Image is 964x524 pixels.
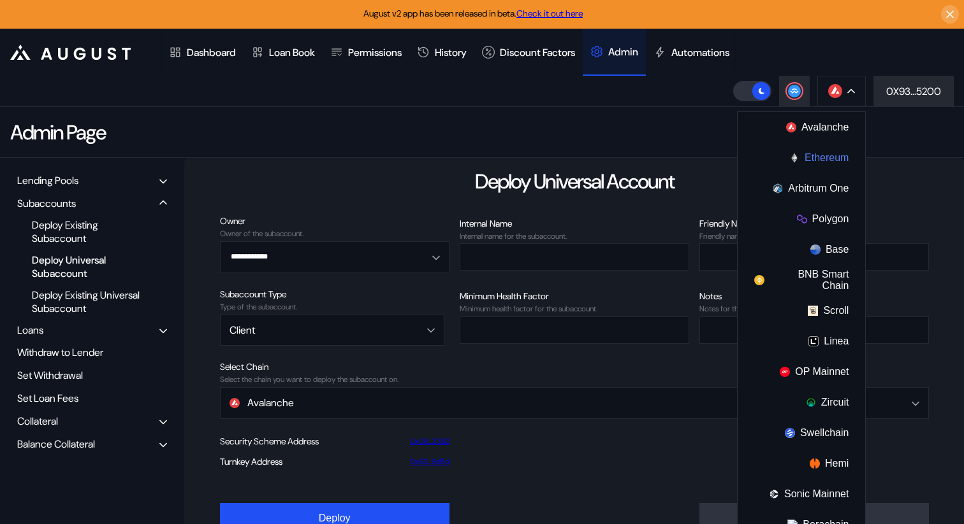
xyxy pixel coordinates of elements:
img: chain logo [786,122,796,132]
div: Deploy Universal Subaccount [26,251,150,282]
button: BNB Smart Chain [738,265,865,295]
a: Admin [583,29,646,76]
div: Set Loan Fees [13,388,172,408]
div: Admin [608,45,638,59]
button: Linea [738,326,865,357]
button: Base [738,234,865,265]
img: chain logo [797,214,807,224]
button: chain logo [817,76,866,106]
div: Minimum Health Factor [460,290,689,302]
button: Ethereum [738,143,865,173]
div: Collateral [17,414,58,428]
div: Loan Book [269,46,315,59]
img: chain logo [773,183,783,194]
button: OP Mainnet [738,357,865,387]
div: Security Scheme Address [220,435,319,447]
img: chain logo [810,458,820,469]
button: Sonic Mainnet [738,479,865,509]
button: Open menu [220,241,449,273]
div: Admin Page [10,119,105,146]
a: Loan Book [244,29,323,76]
button: Avalanche [738,112,865,143]
div: Select Chain [220,361,929,372]
button: Zircuit [738,387,865,418]
div: Owner [220,215,449,227]
button: 0X93...5200 [873,76,954,106]
div: Automations [671,46,729,59]
img: chain logo [810,244,821,255]
img: chain logo [785,428,795,438]
div: Turnkey Address [220,456,282,467]
div: Lending Pools [17,174,78,187]
img: chain logo [806,397,816,407]
div: Deploy Universal Account [475,168,674,195]
a: 0x06...3382 [410,437,449,446]
span: August v2 app has been released in beta. [363,8,583,19]
div: Internal name for the subaccount. [460,232,689,241]
div: Friendly name for the subaccount. [699,232,929,241]
div: 0X93...5200 [886,85,941,98]
img: chain logo [780,367,790,377]
img: chain logo [789,153,800,163]
a: Dashboard [161,29,244,76]
div: Type of the subaccount. [220,302,449,311]
img: chain-logo [230,398,240,408]
a: History [409,29,474,76]
img: chain logo [828,84,842,98]
img: chain logo [754,275,764,285]
a: Discount Factors [474,29,583,76]
a: Check it out here [516,8,583,19]
div: Subaccount Type [220,288,449,300]
div: Notes for the subaccount. [699,304,929,313]
div: Client [230,323,413,337]
button: Arbitrum One [738,173,865,204]
div: Internal Name [460,218,689,229]
div: Discount Factors [500,46,575,59]
a: 0x63...9d5d [410,457,449,466]
button: Open menu [220,314,444,346]
div: Deploy Existing Subaccount [26,216,150,247]
img: chain logo [808,306,818,316]
div: Friendly Name [699,218,929,229]
img: chain logo [769,489,779,499]
div: Owner of the subaccount. [220,229,449,238]
div: Loans [17,323,43,337]
button: Scroll [738,295,865,326]
div: Balance Collateral [17,437,95,451]
a: Permissions [323,29,409,76]
div: Dashboard [187,46,236,59]
a: Automations [646,29,737,76]
div: Permissions [348,46,402,59]
div: Notes [699,290,929,302]
button: Polygon [738,204,865,234]
div: Set Withdrawal [13,365,172,385]
button: Hemi [738,448,865,479]
button: Open menu [220,387,929,419]
div: Subaccounts [17,197,76,210]
button: Swellchain [738,418,865,448]
div: Deploy Existing Universal Subaccount [26,287,150,317]
div: Select the chain you want to deploy the subaccount on. [220,375,929,384]
div: Minimum health factor for the subaccount. [460,304,689,313]
img: chain logo [808,336,819,346]
div: Withdraw to Lender [13,343,172,362]
div: Avalanche [230,396,843,409]
div: History [435,46,467,59]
